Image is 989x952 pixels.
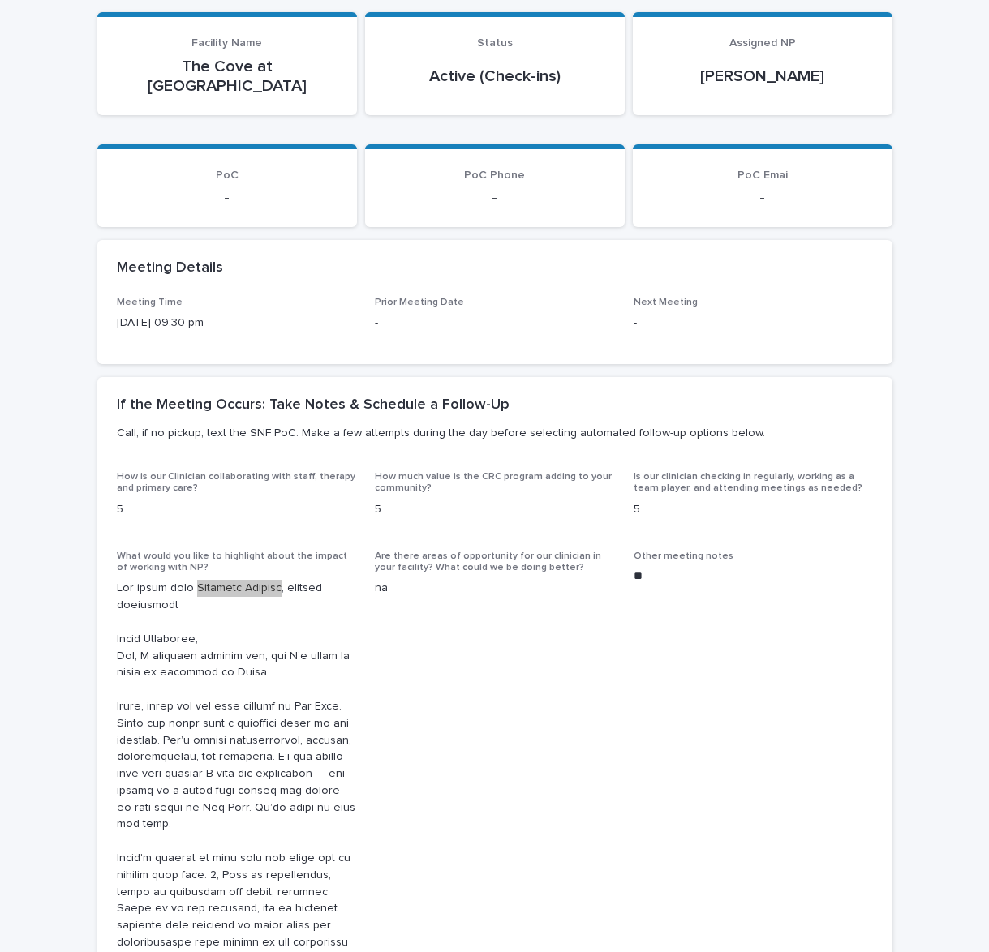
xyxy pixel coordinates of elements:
[117,426,866,440] p: Call, if no pickup, text the SNF PoC. Make a few attempts during the day before selecting automat...
[117,501,356,518] p: 5
[634,315,873,332] p: -
[385,188,605,208] p: -
[375,580,614,597] p: na
[117,57,338,96] p: The Cove at [GEOGRAPHIC_DATA]
[117,188,338,208] p: -
[385,66,605,86] p: Active (Check-ins)
[191,37,262,49] span: Facility Name
[652,188,873,208] p: -
[477,37,513,49] span: Status
[375,551,601,572] span: Are there areas of opportunity for our clinician in your facility? What could we be doing better?
[634,501,873,518] p: 5
[634,298,698,307] span: Next Meeting
[375,501,614,518] p: 5
[117,315,356,332] p: [DATE] 09:30 pm
[729,37,796,49] span: Assigned NP
[737,169,788,181] span: PoC Emai
[634,551,733,561] span: Other meeting notes
[375,472,612,493] span: How much value is the CRC program adding to your community?
[216,169,239,181] span: PoC
[464,169,525,181] span: PoC Phone
[117,472,355,493] span: How is our Clinician collaborating with staff, therapy and primary care?
[652,66,873,86] p: [PERSON_NAME]
[375,298,464,307] span: Prior Meeting Date
[117,551,347,572] span: What would you like to highlight about the impact of working with NP?
[375,315,614,332] p: -
[634,472,862,493] span: Is our clinician checking in regularly, working as a team player, and attending meetings as needed?
[117,259,223,277] h2: Meeting Details
[117,298,183,307] span: Meeting Time
[117,397,510,414] h2: If the Meeting Occurs: Take Notes & Schedule a Follow-Up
